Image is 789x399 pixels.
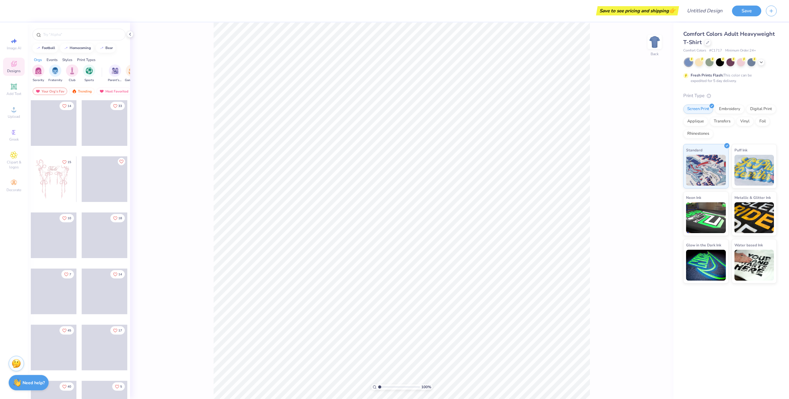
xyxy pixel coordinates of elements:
[683,117,708,126] div: Applique
[755,117,770,126] div: Foil
[70,46,91,50] div: homecoming
[22,380,45,386] strong: Need help?
[62,57,72,63] div: Styles
[648,36,661,48] img: Back
[669,7,676,14] span: 👉
[746,105,776,114] div: Digital Print
[96,43,116,53] button: bear
[108,78,122,83] span: Parent's Weekend
[32,64,44,83] button: filter button
[36,46,41,50] img: trend_line.gif
[66,64,78,83] div: filter for Club
[683,92,777,99] div: Print Type
[110,214,125,222] button: Like
[108,64,122,83] button: filter button
[32,43,58,53] button: football
[99,46,104,50] img: trend_line.gif
[734,242,763,248] span: Water based Ink
[67,161,71,164] span: 15
[108,64,122,83] div: filter for Parent's Weekend
[8,114,20,119] span: Upload
[125,64,139,83] button: filter button
[112,382,125,391] button: Like
[118,329,122,332] span: 17
[9,137,19,142] span: Greek
[86,67,93,74] img: Sports Image
[43,31,121,38] input: Try "Alpha"
[421,384,431,390] span: 100 %
[129,67,136,74] img: Game Day Image
[66,64,78,83] button: filter button
[59,326,74,335] button: Like
[651,51,659,57] div: Back
[35,67,42,74] img: Sorority Image
[120,385,122,388] span: 5
[686,194,701,201] span: Neon Ink
[691,72,767,84] div: This color can be expedited for 5 day delivery.
[118,105,122,108] span: 33
[118,273,122,276] span: 14
[67,385,71,388] span: 40
[686,242,721,248] span: Glow in the Dark Ink
[125,78,139,83] span: Game Day
[83,64,95,83] button: filter button
[59,158,74,166] button: Like
[734,147,747,153] span: Puff Ink
[32,64,44,83] div: filter for Sorority
[60,43,94,53] button: homecoming
[7,46,21,51] span: Image AI
[48,64,62,83] div: filter for Fraternity
[118,158,125,165] button: Like
[118,217,122,220] span: 18
[6,91,21,96] span: Add Text
[67,329,71,332] span: 45
[67,217,71,220] span: 10
[105,46,113,50] div: bear
[34,57,42,63] div: Orgs
[69,78,76,83] span: Club
[110,270,125,278] button: Like
[77,57,96,63] div: Print Types
[112,67,119,74] img: Parent's Weekend Image
[48,64,62,83] button: filter button
[734,194,771,201] span: Metallic & Glitter Ink
[59,382,74,391] button: Like
[734,250,774,281] img: Water based Ink
[33,78,44,83] span: Sorority
[710,117,734,126] div: Transfers
[67,105,71,108] span: 14
[686,155,726,186] img: Standard
[709,48,722,53] span: # C1717
[682,5,727,17] input: Untitled Design
[42,46,55,50] div: football
[96,88,131,95] div: Most Favorited
[110,326,125,335] button: Like
[84,78,94,83] span: Sports
[99,89,104,93] img: most_fav.gif
[69,273,71,276] span: 7
[59,214,74,222] button: Like
[683,105,713,114] div: Screen Print
[47,57,58,63] div: Events
[598,6,677,15] div: Save to see pricing and shipping
[734,155,774,186] img: Puff Ink
[691,73,723,78] strong: Fresh Prints Flash:
[33,88,67,95] div: Your Org's Fav
[48,78,62,83] span: Fraternity
[59,102,74,110] button: Like
[35,89,40,93] img: most_fav.gif
[686,250,726,281] img: Glow in the Dark Ink
[725,48,756,53] span: Minimum Order: 24 +
[686,147,702,153] span: Standard
[110,102,125,110] button: Like
[3,160,25,170] span: Clipart & logos
[736,117,754,126] div: Vinyl
[7,68,21,73] span: Designs
[683,129,713,138] div: Rhinestones
[63,46,68,50] img: trend_line.gif
[69,67,76,74] img: Club Image
[83,64,95,83] div: filter for Sports
[61,270,74,278] button: Like
[732,6,761,16] button: Save
[715,105,744,114] div: Embroidery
